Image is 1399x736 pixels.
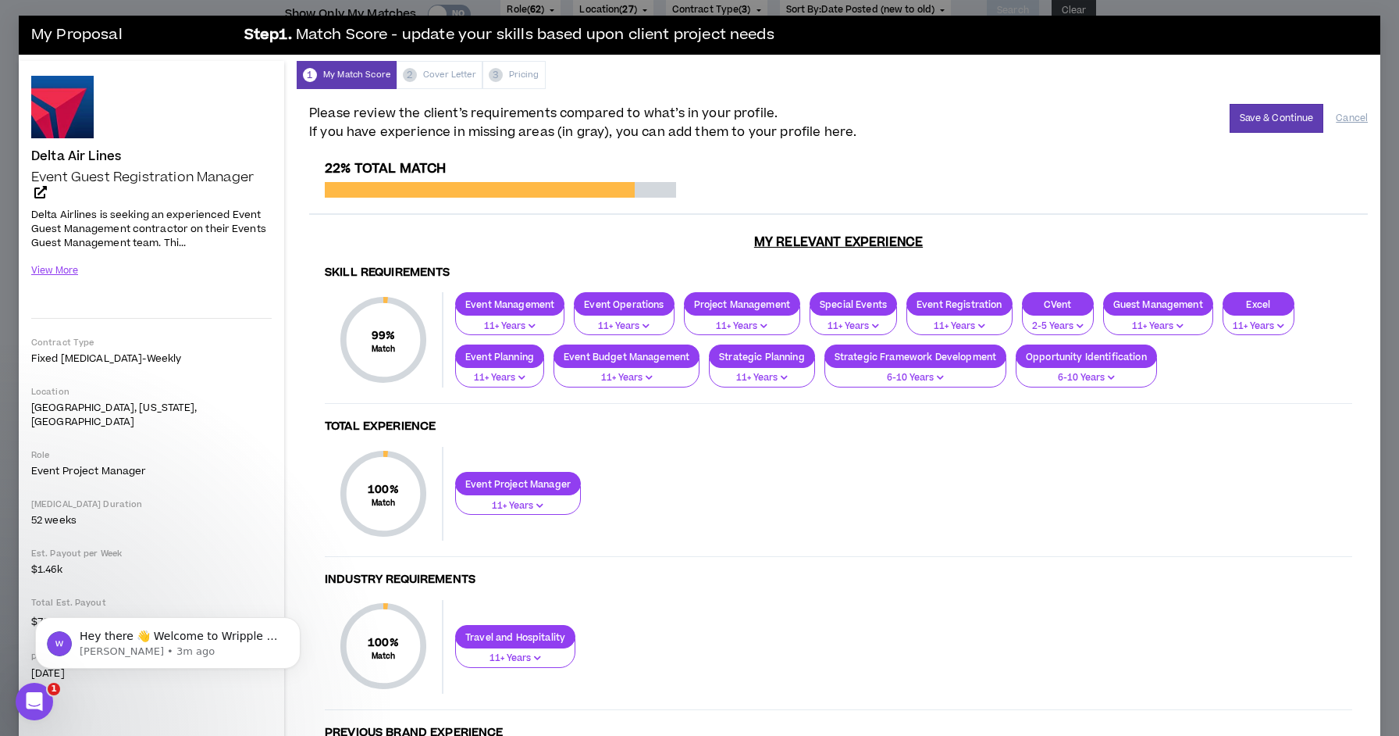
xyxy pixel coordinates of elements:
[325,159,446,178] span: 22% Total Match
[244,24,292,47] b: Step 1 .
[31,257,78,284] button: View More
[31,464,147,478] span: Event Project Manager
[465,499,571,513] p: 11+ Years
[907,298,1012,310] p: Event Registration
[1233,320,1284,334] p: 11+ Years
[325,573,1352,588] h4: Industry Requirements
[31,498,272,510] p: [MEDICAL_DATA] Duration
[825,351,1006,363] p: Strategic Framework Development
[1016,358,1157,388] button: 6-10 Years
[719,371,805,385] p: 11+ Years
[31,449,272,461] p: Role
[1336,105,1368,132] button: Cancel
[835,371,996,385] p: 6-10 Years
[456,478,580,490] p: Event Project Manager
[455,358,544,388] button: 11+ Years
[48,683,60,695] span: 1
[685,298,800,310] p: Project Management
[297,61,397,89] div: My Match Score
[372,327,396,344] span: 99 %
[325,266,1352,280] h4: Skill Requirements
[309,104,856,141] span: Please review the client’s requirements compared to what’s in your profile. If you have experienc...
[16,683,53,720] iframe: Intercom live chat
[1023,298,1093,310] p: CVent
[917,320,1002,334] p: 11+ Years
[574,306,674,336] button: 11+ Years
[564,371,689,385] p: 11+ Years
[554,351,699,363] p: Event Budget Management
[575,298,673,310] p: Event Operations
[455,486,581,516] button: 11+ Years
[1104,298,1212,310] p: Guest Management
[1032,320,1084,334] p: 2-5 Years
[368,498,399,509] small: Match
[31,386,272,398] p: Location
[368,634,399,651] span: 100 %
[824,358,1006,388] button: 6-10 Years
[820,320,887,334] p: 11+ Years
[1223,298,1294,310] p: Excel
[31,513,272,527] p: 52 weeks
[31,401,272,429] p: [GEOGRAPHIC_DATA], [US_STATE], [GEOGRAPHIC_DATA]
[694,320,791,334] p: 11+ Years
[1113,320,1203,334] p: 11+ Years
[810,306,897,336] button: 11+ Years
[372,344,396,355] small: Match
[31,352,181,366] span: Fixed [MEDICAL_DATA] - weekly
[465,371,534,385] p: 11+ Years
[309,234,1368,250] h3: My Relevant Experience
[584,320,664,334] p: 11+ Years
[296,24,774,47] span: Match Score - update your skills based upon client project needs
[31,548,272,559] p: Est. Payout per Week
[1223,306,1294,336] button: 11+ Years
[31,563,272,577] p: $1.46k
[368,481,399,498] span: 100 %
[368,651,399,662] small: Match
[465,652,565,666] p: 11+ Years
[554,358,699,388] button: 11+ Years
[31,337,272,348] p: Contract Type
[710,351,814,363] p: Strategic Planning
[12,584,324,694] iframe: Intercom notifications message
[465,320,554,334] p: 11+ Years
[31,20,234,51] h3: My Proposal
[684,306,801,336] button: 11+ Years
[456,351,543,363] p: Event Planning
[31,170,272,201] a: Event Guest Registration Manager
[31,206,272,251] p: Delta Airlines is seeking an experienced Event Guest Management contractor on their Events Guest ...
[303,68,317,82] span: 1
[456,631,575,643] p: Travel and Hospitality
[1022,306,1094,336] button: 2-5 Years
[455,306,564,336] button: 11+ Years
[455,638,575,668] button: 11+ Years
[1026,371,1147,385] p: 6-10 Years
[1230,104,1324,133] button: Save & Continue
[325,420,1352,434] h4: Total Experience
[1103,306,1213,336] button: 11+ Years
[906,306,1013,336] button: 11+ Years
[31,149,121,163] h4: Delta Air Lines
[709,358,815,388] button: 11+ Years
[31,168,254,187] span: Event Guest Registration Manager
[1016,351,1156,363] p: Opportunity Identification
[810,298,896,310] p: Special Events
[456,298,564,310] p: Event Management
